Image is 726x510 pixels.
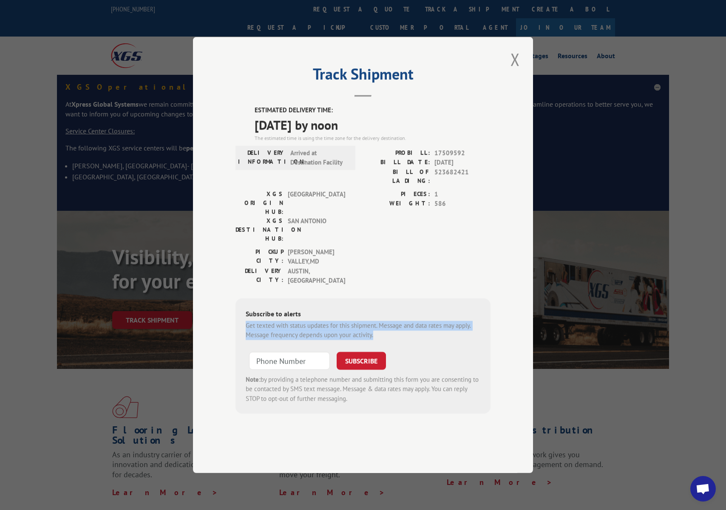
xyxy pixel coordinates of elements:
[434,190,491,199] span: 1
[363,199,430,209] label: WEIGHT:
[363,148,430,158] label: PROBILL:
[434,199,491,209] span: 586
[238,148,286,167] label: DELIVERY INFORMATION:
[246,375,480,404] div: by providing a telephone number and submitting this form you are consenting to be contacted by SM...
[363,167,430,185] label: BILL OF LADING:
[246,321,480,340] div: Get texted with status updates for this shipment. Message and data rates may apply. Message frequ...
[235,190,284,216] label: XGS ORIGIN HUB:
[249,352,330,370] input: Phone Number
[288,247,345,266] span: [PERSON_NAME] VALLEY , MD
[246,375,261,383] strong: Note:
[434,167,491,185] span: 523682421
[690,476,716,501] a: Open chat
[363,190,430,199] label: PIECES:
[337,352,386,370] button: SUBSCRIBE
[235,266,284,286] label: DELIVERY CITY:
[288,216,345,243] span: SAN ANTONIO
[290,148,348,167] span: Arrived at Destination Facility
[363,158,430,167] label: BILL DATE:
[255,105,491,115] label: ESTIMATED DELIVERY TIME:
[434,148,491,158] span: 17509592
[235,68,491,84] h2: Track Shipment
[508,48,522,71] button: Close modal
[235,247,284,266] label: PICKUP CITY:
[288,190,345,216] span: [GEOGRAPHIC_DATA]
[434,158,491,167] span: [DATE]
[255,115,491,134] span: [DATE] by noon
[255,134,491,142] div: The estimated time is using the time zone for the delivery destination.
[235,216,284,243] label: XGS DESTINATION HUB:
[246,309,480,321] div: Subscribe to alerts
[288,266,345,286] span: AUSTIN , [GEOGRAPHIC_DATA]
